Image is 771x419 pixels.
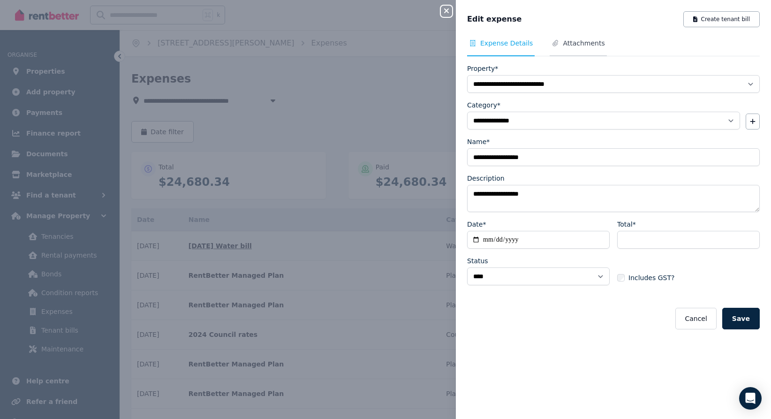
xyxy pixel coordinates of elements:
[467,256,488,266] label: Status
[617,220,636,229] label: Total*
[467,14,522,25] span: Edit expense
[675,308,716,329] button: Cancel
[722,308,760,329] button: Save
[563,38,605,48] span: Attachments
[628,273,674,282] span: Includes GST?
[467,64,498,73] label: Property*
[467,174,505,183] label: Description
[683,11,760,27] button: Create tenant bill
[739,387,762,410] div: Open Intercom Messenger
[467,137,490,146] label: Name*
[467,100,500,110] label: Category*
[480,38,533,48] span: Expense Details
[617,274,625,282] input: Includes GST?
[467,38,760,56] nav: Tabs
[467,220,486,229] label: Date*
